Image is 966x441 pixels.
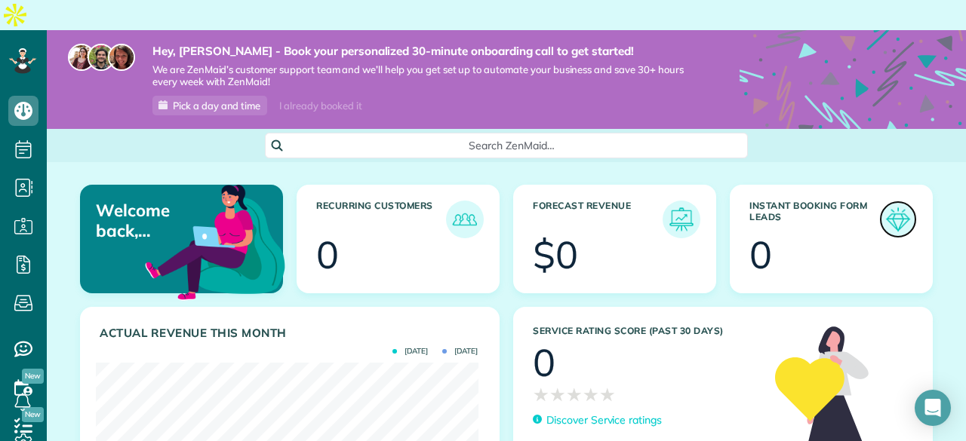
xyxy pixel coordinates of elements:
[599,381,616,408] span: ★
[749,201,879,238] h3: Instant Booking Form Leads
[152,44,694,59] strong: Hey, [PERSON_NAME] - Book your personalized 30-minute onboarding call to get started!
[68,44,95,71] img: maria-72a9807cf96188c08ef61303f053569d2e2a8a1cde33d635c8a3ac13582a053d.jpg
[142,167,288,314] img: dashboard_welcome-42a62b7d889689a78055ac9021e634bf52bae3f8056760290aed330b23ab8690.png
[270,96,371,115] div: I already booked it
[152,96,267,115] a: Pick a day and time
[583,381,599,408] span: ★
[666,204,697,234] img: icon_forecast_revenue-8c13a41c7ed35a8dcfafea3cbb826a0462acb37728057bba2d056411b612bbbe.png
[392,348,428,355] span: [DATE]
[533,381,549,408] span: ★
[442,348,478,355] span: [DATE]
[749,236,772,274] div: 0
[450,204,480,234] img: icon_recurring_customers-cf858462ba22bcd05b5a5880d41d6543d210077de5bb9ebc9590e49fd87d84ed.png
[881,202,915,237] img: icon_form_leads-04211a6a04a5b2264e4ee56bc0799ec3eb69b7e499cbb523a139df1d13a81ae0.png
[533,344,555,381] div: 0
[549,381,566,408] span: ★
[533,326,760,336] h3: Service Rating score (past 30 days)
[88,44,115,71] img: jorge-587dff0eeaa6aab1f244e6dc62b8924c3b6ad411094392a53c71c6c4a576187d.jpg
[96,201,216,240] p: Welcome back, [PERSON_NAME]!
[316,236,339,274] div: 0
[566,381,583,408] span: ★
[173,100,260,112] span: Pick a day and time
[22,369,44,384] span: New
[533,236,578,274] div: $0
[533,201,663,238] h3: Forecast Revenue
[100,326,484,340] h3: Actual Revenue this month
[108,44,135,71] img: michelle-19f622bdf1676172e81f8f8fba1fb50e276960ebfe0243fe18214015130c80e4.jpg
[915,390,951,426] div: Open Intercom Messenger
[533,412,662,428] a: Discover Service ratings
[546,412,662,428] p: Discover Service ratings
[316,201,446,238] h3: Recurring Customers
[152,63,694,89] span: We are ZenMaid’s customer support team and we’ll help you get set up to automate your business an...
